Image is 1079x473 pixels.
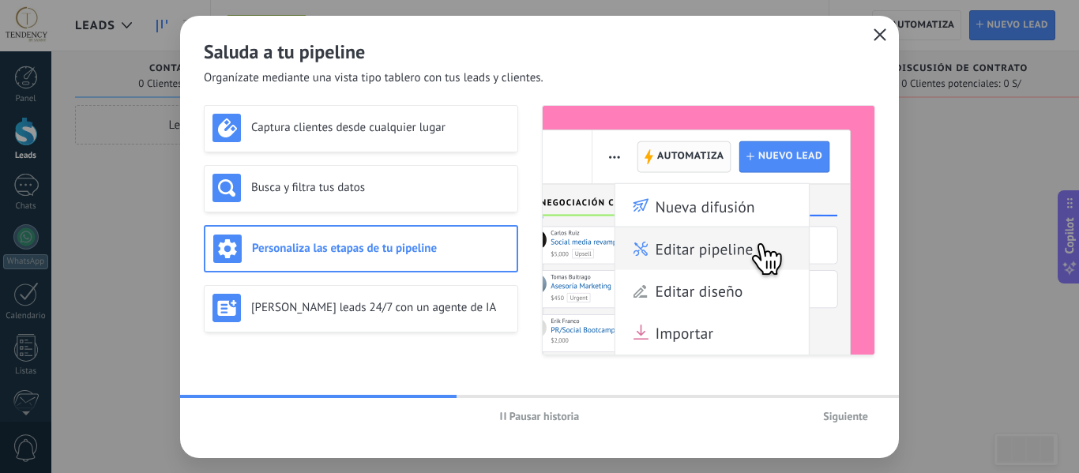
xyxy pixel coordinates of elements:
[816,404,875,428] button: Siguiente
[509,411,580,422] span: Pausar historia
[251,300,509,315] h3: [PERSON_NAME] leads 24/7 con un agente de IA
[251,180,509,195] h3: Busca y filtra tus datos
[823,411,868,422] span: Siguiente
[204,70,543,86] span: Organízate mediante una vista tipo tablero con tus leads y clientes.
[204,39,875,64] h2: Saluda a tu pipeline
[493,404,587,428] button: Pausar historia
[251,120,509,135] h3: Captura clientes desde cualquier lugar
[252,241,509,256] h3: Personaliza las etapas de tu pipeline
